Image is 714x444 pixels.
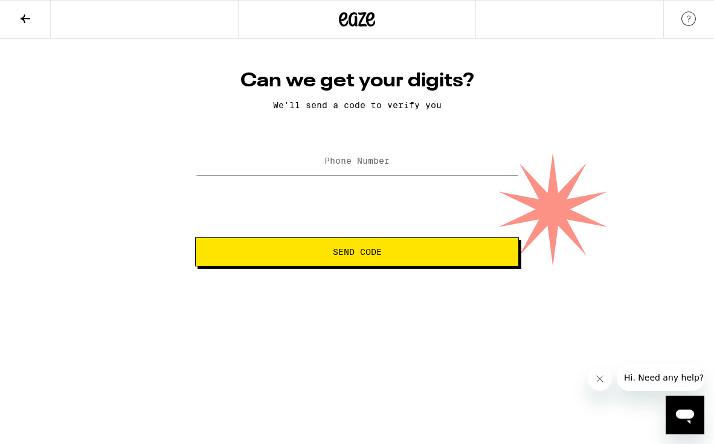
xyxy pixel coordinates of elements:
[324,156,390,166] label: Phone Number
[588,367,612,391] iframe: Close message
[195,69,519,93] h1: Can we get your digits?
[333,248,382,256] span: Send Code
[617,364,704,391] iframe: Message from company
[195,148,519,175] input: Phone Number
[666,396,704,434] iframe: Button to launch messaging window
[195,100,519,110] p: We'll send a code to verify you
[195,237,519,266] button: Send Code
